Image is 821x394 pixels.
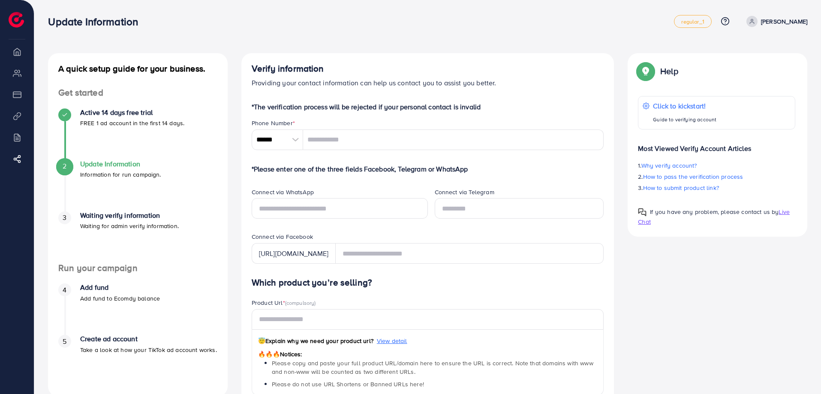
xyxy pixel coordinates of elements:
h4: Which product you’re selling? [252,277,604,288]
li: Waiting verify information [48,211,228,263]
span: View detail [377,337,407,345]
h4: Add fund [80,283,160,292]
p: 2. [638,171,795,182]
div: [URL][DOMAIN_NAME] [252,243,336,264]
h4: Waiting verify information [80,211,179,220]
img: Popup guide [638,208,647,217]
h4: Active 14 days free trial [80,108,184,117]
span: Please copy and paste your full product URL/domain here to ensure the URL is correct. Note that d... [272,359,593,376]
span: How to pass the verification process [643,172,743,181]
p: FREE 1 ad account in the first 14 days. [80,118,184,128]
p: 1. [638,160,795,171]
a: [PERSON_NAME] [743,16,807,27]
label: Connect via WhatsApp [252,188,314,196]
li: Create ad account [48,335,228,386]
span: Why verify account? [641,161,697,170]
h4: Verify information [252,63,604,74]
img: Popup guide [638,63,653,79]
li: Add fund [48,283,228,335]
a: regular_1 [674,15,711,28]
h4: Update Information [80,160,161,168]
p: Take a look at how your TikTok ad account works. [80,345,217,355]
p: Waiting for admin verify information. [80,221,179,231]
label: Connect via Telegram [435,188,494,196]
span: 😇 [258,337,265,345]
h4: Run your campaign [48,263,228,274]
p: *The verification process will be rejected if your personal contact is invalid [252,102,604,112]
img: logo [9,12,24,27]
span: regular_1 [681,19,704,24]
span: If you have any problem, please contact us by [650,208,779,216]
label: Phone Number [252,119,295,127]
span: 3 [63,213,66,223]
p: Click to kickstart! [653,101,716,111]
span: 4 [63,285,66,295]
span: 🔥🔥🔥 [258,350,280,358]
span: 5 [63,337,66,346]
span: Notices: [258,350,302,358]
span: Explain why we need your product url? [258,337,373,345]
h4: Get started [48,87,228,98]
p: Help [660,66,678,76]
p: Providing your contact information can help us contact you to assist you better. [252,78,604,88]
p: Add fund to Ecomdy balance [80,293,160,304]
p: *Please enter one of the three fields Facebook, Telegram or WhatsApp [252,164,604,174]
span: Please do not use URL Shortens or Banned URLs here! [272,380,424,388]
label: Connect via Facebook [252,232,313,241]
span: How to submit product link? [643,183,719,192]
h4: Create ad account [80,335,217,343]
h4: A quick setup guide for your business. [48,63,228,74]
li: Update Information [48,160,228,211]
p: [PERSON_NAME] [761,16,807,27]
p: Most Viewed Verify Account Articles [638,136,795,153]
span: 2 [63,161,66,171]
p: Information for run campaign. [80,169,161,180]
p: 3. [638,183,795,193]
li: Active 14 days free trial [48,108,228,160]
h3: Update Information [48,15,145,28]
label: Product Url [252,298,316,307]
p: Guide to verifying account [653,114,716,125]
span: (compulsory) [285,299,316,307]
